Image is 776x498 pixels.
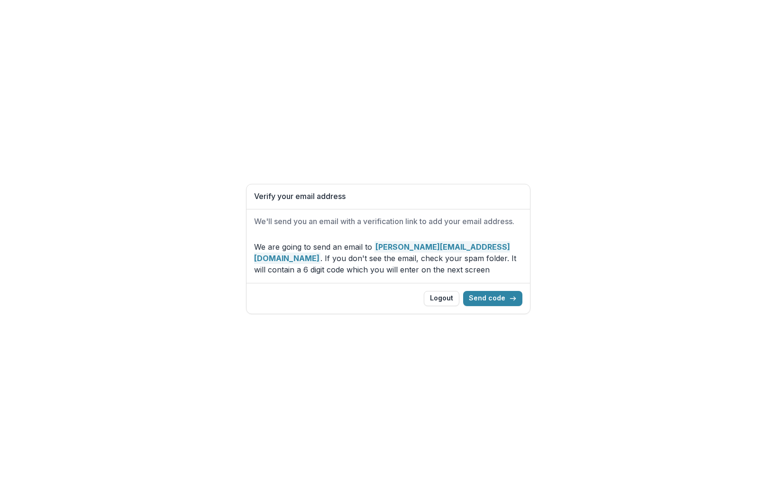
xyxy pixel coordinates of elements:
[254,241,510,264] strong: [PERSON_NAME][EMAIL_ADDRESS][DOMAIN_NAME]
[254,241,522,275] p: We are going to send an email to . If you don't see the email, check your spam folder. It will co...
[463,291,522,306] button: Send code
[254,192,522,201] h1: Verify your email address
[424,291,459,306] button: Logout
[254,217,522,226] h2: We'll send you an email with a verification link to add your email address.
